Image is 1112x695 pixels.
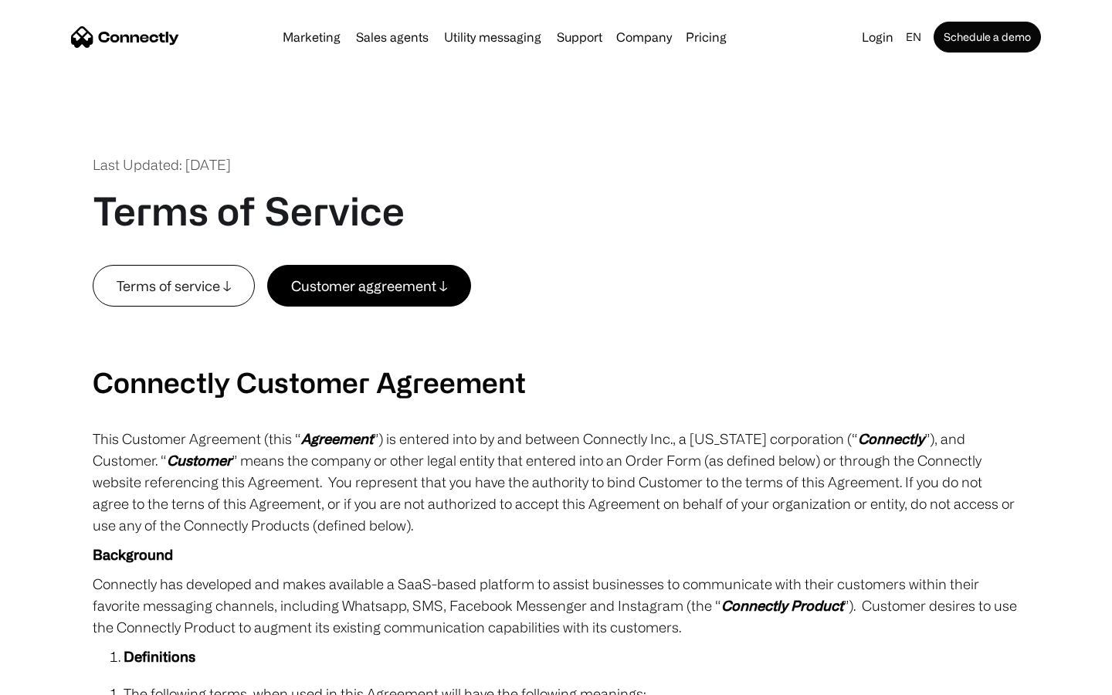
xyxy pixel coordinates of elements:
[856,26,900,48] a: Login
[93,547,173,562] strong: Background
[616,26,672,48] div: Company
[93,365,1019,398] h2: Connectly Customer Agreement
[858,431,924,446] em: Connectly
[167,453,232,468] em: Customer
[900,26,931,48] div: en
[93,188,405,234] h1: Terms of Service
[438,31,548,43] a: Utility messaging
[680,31,733,43] a: Pricing
[15,666,93,690] aside: Language selected: English
[934,22,1041,53] a: Schedule a demo
[350,31,435,43] a: Sales agents
[124,649,195,664] strong: Definitions
[276,31,347,43] a: Marketing
[906,26,921,48] div: en
[93,336,1019,358] p: ‍
[93,154,231,175] div: Last Updated: [DATE]
[721,598,843,613] em: Connectly Product
[301,431,373,446] em: Agreement
[291,275,447,297] div: Customer aggreement ↓
[93,307,1019,328] p: ‍
[117,275,231,297] div: Terms of service ↓
[31,668,93,690] ul: Language list
[612,26,676,48] div: Company
[551,31,609,43] a: Support
[71,25,179,49] a: home
[93,573,1019,638] p: Connectly has developed and makes available a SaaS-based platform to assist businesses to communi...
[93,428,1019,536] p: This Customer Agreement (this “ ”) is entered into by and between Connectly Inc., a [US_STATE] co...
